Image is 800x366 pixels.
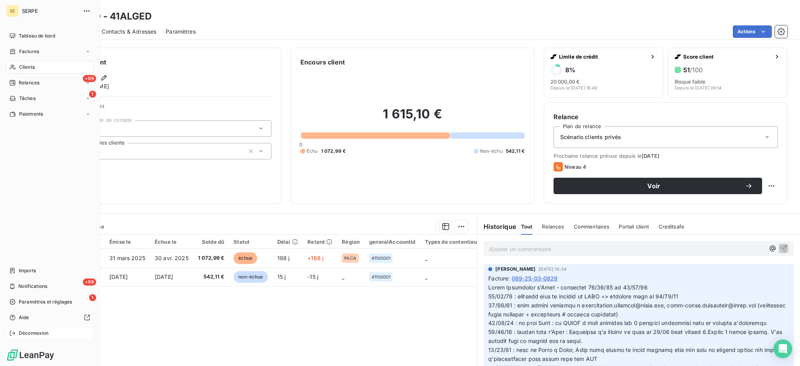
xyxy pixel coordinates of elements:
[18,283,47,290] span: Notifications
[564,164,586,170] span: Niveau 4
[299,141,302,148] span: 0
[550,86,597,90] span: Depuis le [DATE] 16:49
[675,79,705,85] span: Risque faible
[544,48,663,98] button: Limite de crédit8%20 000,00 €Depuis le [DATE] 16:49
[300,57,345,67] h6: Encours client
[234,271,268,283] span: non-échue
[155,273,173,280] span: [DATE]
[425,255,427,261] span: _
[198,273,225,281] span: 542,11 €
[342,273,344,280] span: _
[565,66,575,74] h6: 8 %
[19,267,36,274] span: Imports
[19,48,39,55] span: Factures
[300,106,525,130] h2: 1 615,10 €
[19,330,49,337] span: Déconnexion
[307,255,323,261] span: +168 j
[307,148,318,155] span: Échu
[344,256,356,261] span: PACA
[574,223,610,230] span: Commentaires
[89,91,96,98] span: 1
[521,223,533,230] span: Tout
[477,222,516,231] h6: Historique
[277,255,290,261] span: 198 j
[554,112,778,121] h6: Relance
[563,183,745,189] span: Voir
[733,25,772,38] button: Actions
[506,148,525,155] span: 542,11 €
[683,66,703,74] h6: 51
[554,178,762,194] button: Voir
[559,54,646,60] span: Limite de crédit
[342,239,360,245] div: Région
[19,79,39,86] span: Relances
[512,274,558,282] span: 069-25-03-0829
[109,273,128,280] span: [DATE]
[83,279,96,286] span: +99
[109,255,145,261] span: 31 mars 2025
[690,66,703,74] span: /100
[6,5,19,17] div: SE
[659,223,685,230] span: Creditsafe
[642,153,659,159] span: [DATE]
[321,148,346,155] span: 1 072,99 €
[425,239,480,245] div: Types de contentieux
[619,223,649,230] span: Portail client
[102,28,156,36] span: Contacts & Adresses
[19,95,36,102] span: Tâches
[234,252,257,264] span: échue
[234,239,268,245] div: Statut
[47,57,271,67] h6: Informations client
[371,275,390,279] span: 41100001
[6,311,93,324] a: Aide
[19,32,55,39] span: Tableau de bord
[307,273,318,280] span: -15 j
[198,239,225,245] div: Solde dû
[155,239,189,245] div: Échue le
[480,148,503,155] span: Non-échu
[277,273,286,280] span: 15 j
[554,153,778,159] span: Prochaine relance prévue depuis le
[307,239,332,245] div: Retard
[198,254,225,262] span: 1 072,99 €
[19,298,72,305] span: Paramètres et réglages
[19,314,29,321] span: Aide
[539,267,566,271] span: [DATE] 10:34
[166,28,196,36] span: Paramètres
[277,239,298,245] div: Délai
[425,273,427,280] span: _
[542,223,564,230] span: Relances
[369,239,415,245] div: generalAccountId
[560,133,621,141] span: Scénario clients privés
[155,255,189,261] span: 30 avr. 2025
[495,266,536,273] span: [PERSON_NAME]
[675,86,721,90] span: Depuis le [DATE] 09:14
[89,294,96,301] span: 1
[63,103,271,114] span: Propriétés Client
[19,111,43,118] span: Paiements
[488,274,510,282] span: Facture :
[371,256,390,261] span: 41100001
[19,64,35,71] span: Clients
[6,349,55,361] img: Logo LeanPay
[22,8,78,14] span: SERPE
[550,79,580,85] span: 20 000,00 €
[109,239,145,245] div: Émise le
[83,75,96,82] span: +99
[668,48,787,98] button: Score client51/100Risque faibleDepuis le [DATE] 09:14
[69,9,152,23] h3: ALGED - 41ALGED
[683,54,771,60] span: Score client
[773,339,792,358] div: Open Intercom Messenger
